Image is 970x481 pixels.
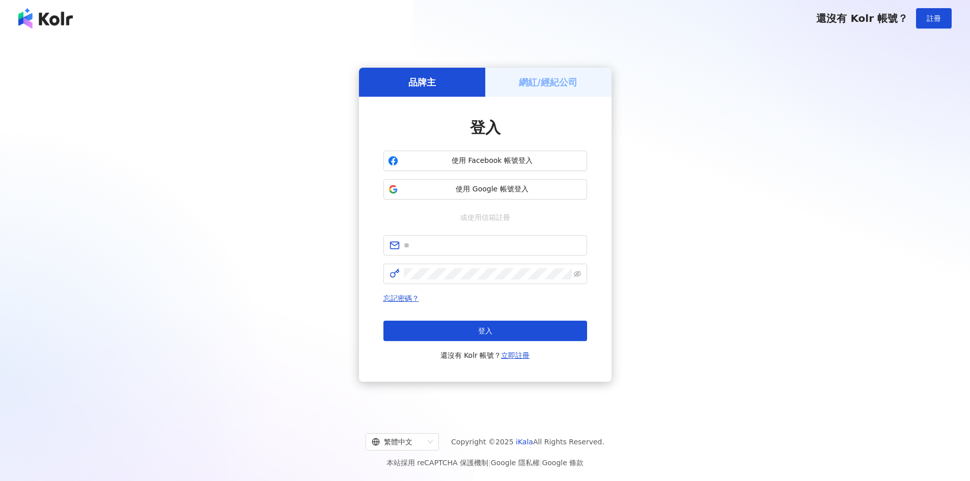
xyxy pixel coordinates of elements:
[478,327,492,335] span: 登入
[491,459,540,467] a: Google 隱私權
[372,434,424,450] div: 繁體中文
[386,457,584,469] span: 本站採用 reCAPTCHA 保護機制
[402,156,583,166] span: 使用 Facebook 帳號登入
[519,76,577,89] h5: 網紅/經紀公司
[451,436,604,448] span: Copyright © 2025 All Rights Reserved.
[453,212,517,223] span: 或使用信箱註冊
[440,349,530,361] span: 還沒有 Kolr 帳號？
[816,12,908,24] span: 還沒有 Kolr 帳號？
[470,119,501,136] span: 登入
[383,179,587,200] button: 使用 Google 帳號登入
[574,270,581,277] span: eye-invisible
[18,8,73,29] img: logo
[516,438,533,446] a: iKala
[383,321,587,341] button: 登入
[927,14,941,22] span: 註冊
[488,459,491,467] span: |
[402,184,583,194] span: 使用 Google 帳號登入
[501,351,530,359] a: 立即註冊
[540,459,542,467] span: |
[408,76,436,89] h5: 品牌主
[383,151,587,171] button: 使用 Facebook 帳號登入
[542,459,584,467] a: Google 條款
[916,8,952,29] button: 註冊
[383,294,419,302] a: 忘記密碼？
